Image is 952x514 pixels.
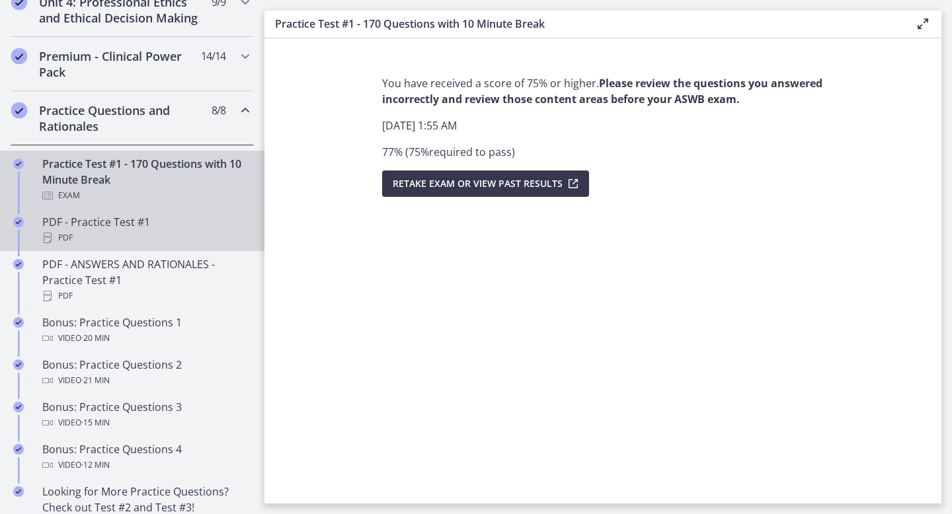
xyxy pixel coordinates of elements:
div: Video [42,415,249,431]
div: PDF [42,288,249,304]
i: Completed [13,159,24,169]
span: [DATE] 1:55 AM [382,118,457,133]
span: 77 % ( 75 % required to pass ) [382,145,515,159]
i: Completed [11,102,27,118]
div: PDF - ANSWERS AND RATIONALES - Practice Test #1 [42,256,249,304]
div: Exam [42,188,249,203]
div: Video [42,330,249,346]
div: Bonus: Practice Questions 1 [42,314,249,346]
div: Bonus: Practice Questions 2 [42,357,249,388]
i: Completed [13,444,24,455]
div: PDF [42,230,249,246]
span: · 12 min [81,457,110,473]
i: Completed [13,359,24,370]
i: Completed [13,259,24,270]
div: Bonus: Practice Questions 3 [42,399,249,431]
strong: Please review the questions you answered incorrectly and review those content areas before your A... [382,76,822,106]
span: · 21 min [81,373,110,388]
i: Completed [11,48,27,64]
span: · 20 min [81,330,110,346]
span: Retake Exam OR View Past Results [393,176,563,192]
h2: Practice Questions and Rationales [39,102,200,134]
div: Video [42,373,249,388]
i: Completed [13,402,24,412]
span: 8 / 8 [212,102,225,118]
span: 14 / 14 [201,48,225,64]
div: Bonus: Practice Questions 4 [42,441,249,473]
p: You have received a score of 75% or higher. [382,75,824,107]
div: Practice Test #1 - 170 Questions with 10 Minute Break [42,156,249,203]
h3: Practice Test #1 - 170 Questions with 10 Minute Break [275,16,894,32]
i: Completed [13,486,24,497]
button: Retake Exam OR View Past Results [382,170,589,197]
div: PDF - Practice Test #1 [42,214,249,246]
i: Completed [13,217,24,227]
i: Completed [13,317,24,328]
span: · 15 min [81,415,110,431]
h2: Premium - Clinical Power Pack [39,48,200,80]
div: Video [42,457,249,473]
